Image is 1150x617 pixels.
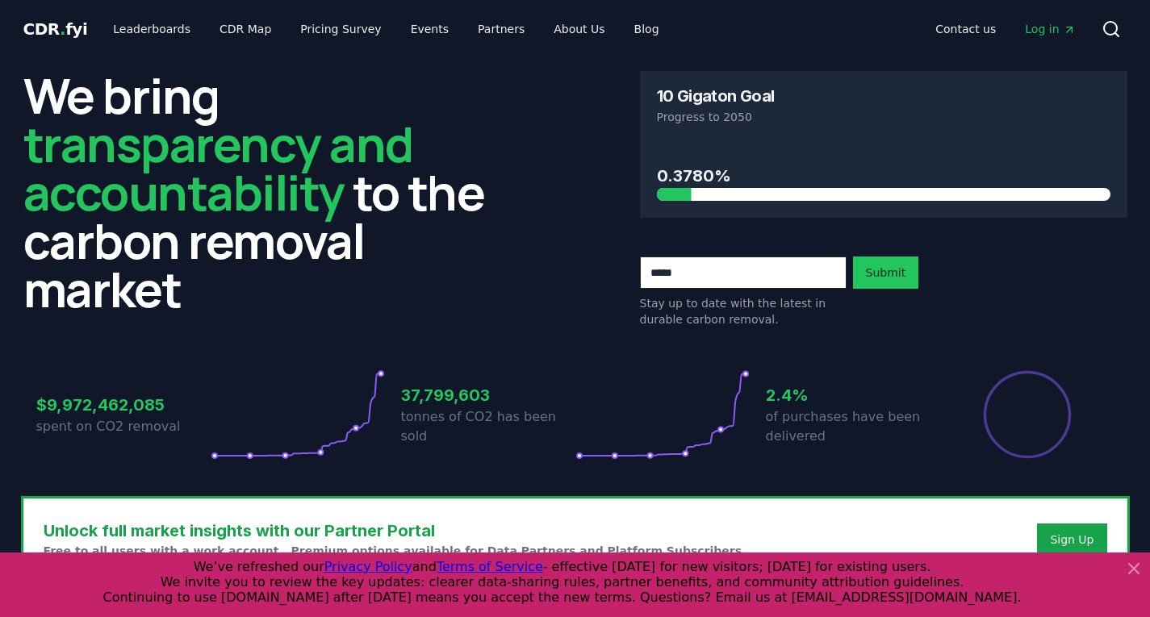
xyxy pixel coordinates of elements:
[23,71,511,313] h2: We bring to the carbon removal market
[23,18,88,40] a: CDR.fyi
[401,407,575,446] p: tonnes of CO2 has been sold
[657,164,1110,188] h3: 0.3780%
[44,519,746,543] h3: Unlock full market insights with our Partner Portal
[766,407,940,446] p: of purchases have been delivered
[287,15,394,44] a: Pricing Survey
[541,15,617,44] a: About Us
[853,256,919,289] button: Submit
[44,543,746,559] p: Free to all users with a work account. Premium options available for Data Partners and Platform S...
[1050,532,1094,548] a: Sign Up
[465,15,537,44] a: Partners
[398,15,462,44] a: Events
[922,15,1088,44] nav: Main
[100,15,203,44] a: Leaderboards
[36,417,211,436] p: spent on CO2 removal
[922,15,1009,44] a: Contact us
[657,109,1110,125] p: Progress to 2050
[1025,21,1075,37] span: Log in
[982,369,1073,460] div: Percentage of sales delivered
[766,383,940,407] h3: 2.4%
[100,15,671,44] nav: Main
[621,15,672,44] a: Blog
[60,19,65,39] span: .
[36,393,211,417] h3: $9,972,462,085
[1037,523,1106,556] button: Sign Up
[23,110,413,225] span: transparency and accountability
[207,15,284,44] a: CDR Map
[640,295,847,327] p: Stay up to date with the latest in durable carbon removal.
[401,383,575,407] h3: 37,799,603
[1012,15,1088,44] a: Log in
[657,88,775,104] h3: 10 Gigaton Goal
[23,19,88,39] span: CDR fyi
